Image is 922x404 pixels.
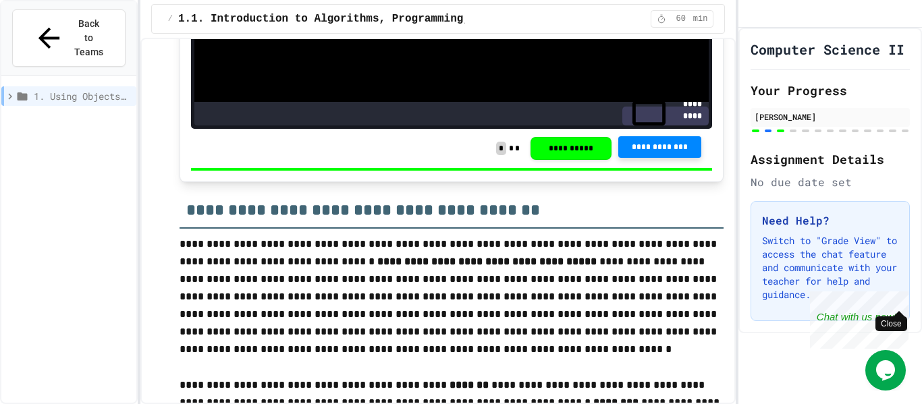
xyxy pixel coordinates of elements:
[762,212,898,229] h3: Need Help?
[751,40,904,59] h1: Computer Science II
[34,89,131,103] span: 1. Using Objects and Methods
[751,150,910,169] h2: Assignment Details
[178,11,561,27] span: 1.1. Introduction to Algorithms, Programming, and Compilers
[751,174,910,190] div: No due date set
[762,234,898,301] p: Switch to "Grade View" to access the chat feature and communicate with your teacher for help and ...
[168,13,173,24] span: /
[693,13,708,24] span: min
[810,291,909,349] iframe: chat widget
[12,9,126,67] button: Back to Teams
[670,13,692,24] span: 60
[73,17,105,59] span: Back to Teams
[755,111,906,123] div: [PERSON_NAME]
[865,350,909,391] iframe: chat widget
[751,81,910,100] h2: Your Progress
